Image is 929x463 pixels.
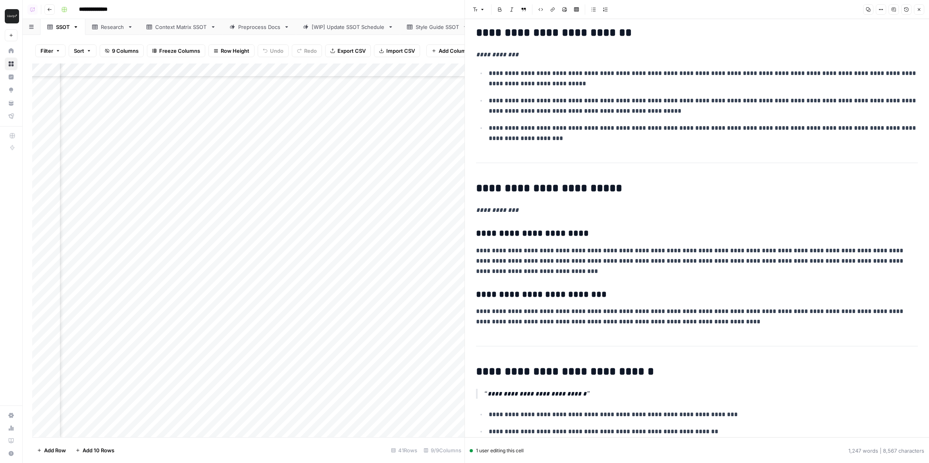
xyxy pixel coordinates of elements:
span: Sort [74,47,84,55]
a: Context Matrix SSOT [140,19,223,35]
a: Learning Hub [5,434,17,447]
div: Research [101,23,124,31]
span: Filter [40,47,53,55]
button: Add 10 Rows [71,444,119,457]
div: Style Guide SSOT [416,23,459,31]
button: Help + Support [5,447,17,460]
a: Home [5,44,17,57]
span: Freeze Columns [159,47,200,55]
button: 9 Columns [100,44,144,57]
div: Preprocess Docs [238,23,281,31]
button: Sort [69,44,96,57]
a: Your Data [5,97,17,110]
div: SSOT [56,23,70,31]
span: Row Height [221,47,249,55]
a: Settings [5,409,17,422]
span: Add Row [44,446,66,454]
img: Klaviyo Logo [5,9,19,23]
div: Context Matrix SSOT [155,23,207,31]
button: Row Height [208,44,254,57]
div: 1,247 words | 8,567 characters [848,447,924,455]
button: Filter [35,44,66,57]
button: Import CSV [374,44,420,57]
a: Opportunities [5,84,17,96]
div: [WIP] Update SSOT Schedule [312,23,385,31]
a: Browse [5,58,17,70]
a: Usage [5,422,17,434]
button: Workspace: Klaviyo [5,6,17,26]
span: Undo [270,47,283,55]
button: Add Column [426,44,474,57]
span: 9 Columns [112,47,139,55]
a: Flightpath [5,110,17,123]
a: [WIP] Update SSOT Schedule [296,19,400,35]
span: Import CSV [386,47,415,55]
button: Undo [258,44,289,57]
a: Insights [5,71,17,83]
button: Export CSV [325,44,371,57]
a: SSOT [40,19,85,35]
div: 1 user editing this cell [470,447,524,454]
a: Preprocess Docs [223,19,296,35]
span: Export CSV [337,47,366,55]
button: Freeze Columns [147,44,205,57]
span: Redo [304,47,317,55]
div: 9/9 Columns [420,444,464,457]
a: Style Guide SSOT [400,19,475,35]
div: 41 Rows [388,444,420,457]
a: Research [85,19,140,35]
span: Add Column [439,47,469,55]
button: Add Row [32,444,71,457]
button: Redo [292,44,322,57]
span: Add 10 Rows [83,446,114,454]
